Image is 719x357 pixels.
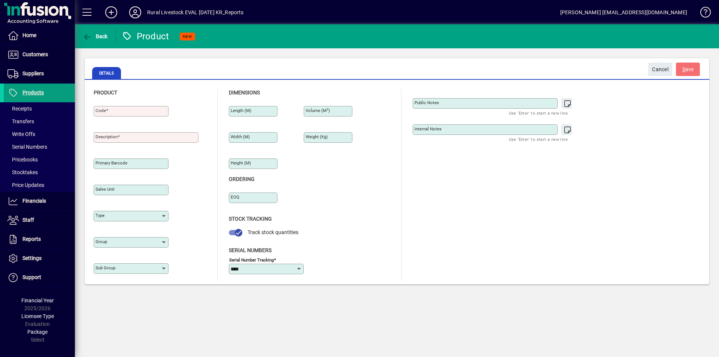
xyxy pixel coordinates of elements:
mat-label: Type [95,213,104,218]
mat-label: Code [95,108,106,113]
mat-label: Description [95,134,118,139]
mat-label: EOQ [231,194,239,200]
a: Write Offs [4,128,75,140]
span: Pricebooks [7,157,38,163]
mat-label: Serial Number tracking [229,257,274,262]
app-page-header-button: Back [75,30,116,43]
span: Customers [22,51,48,57]
a: Knowledge Base [695,1,710,26]
a: Financials [4,192,75,211]
button: Back [81,30,110,43]
button: Profile [123,6,147,19]
span: Stock Tracking [229,216,272,222]
span: Financials [22,198,46,204]
span: Package [27,329,48,335]
a: Price Updates [4,179,75,191]
span: Transfers [7,118,34,124]
a: Staff [4,211,75,230]
mat-label: Sales unit [95,187,115,192]
span: Licensee Type [21,313,54,319]
a: Transfers [4,115,75,128]
span: Serial Numbers [229,247,271,253]
span: Reports [22,236,41,242]
button: Save [676,63,700,76]
span: ave [682,63,694,76]
a: Stocktakes [4,166,75,179]
span: Support [22,274,41,280]
mat-label: Height (m) [231,160,251,166]
mat-hint: Use 'Enter' to start a new line [509,109,568,117]
sup: 3 [327,108,328,111]
span: Cancel [652,63,668,76]
span: Ordering [229,176,255,182]
mat-label: Public Notes [415,100,439,105]
span: Track stock quantities [248,229,298,235]
span: Price Updates [7,182,44,188]
a: Home [4,26,75,45]
span: Products [22,90,44,96]
mat-label: Volume (m ) [306,108,330,113]
button: Add [99,6,123,19]
span: Product [94,90,117,96]
span: Staff [22,217,34,223]
div: Rural Livestock EVAL [DATE] KR_Reports [147,6,244,18]
span: Receipts [7,106,32,112]
mat-label: Width (m) [231,134,250,139]
a: Receipts [4,102,75,115]
span: Dimensions [229,90,260,96]
a: Reports [4,230,75,249]
a: Support [4,268,75,287]
span: Settings [22,255,42,261]
mat-hint: Use 'Enter' to start a new line [509,135,568,143]
button: Cancel [648,63,672,76]
span: Details [92,67,121,79]
mat-label: Length (m) [231,108,251,113]
a: Pricebooks [4,153,75,166]
mat-label: Sub group [95,265,115,270]
div: Product [122,30,169,42]
span: Stocktakes [7,169,38,175]
span: NEW [183,34,192,39]
span: Suppliers [22,70,44,76]
span: Home [22,32,36,38]
a: Serial Numbers [4,140,75,153]
mat-label: Primary barcode [95,160,127,166]
span: Serial Numbers [7,144,47,150]
div: [PERSON_NAME] [EMAIL_ADDRESS][DOMAIN_NAME] [560,6,687,18]
a: Settings [4,249,75,268]
a: Customers [4,45,75,64]
a: Suppliers [4,64,75,83]
span: Financial Year [21,297,54,303]
span: Write Offs [7,131,35,137]
mat-label: Weight (Kg) [306,134,328,139]
span: Back [83,33,108,39]
mat-label: Group [95,239,107,244]
mat-label: Internal Notes [415,126,442,131]
span: S [682,66,685,72]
